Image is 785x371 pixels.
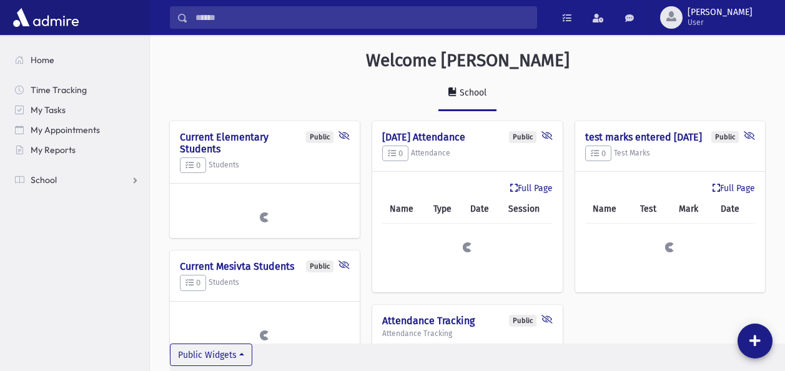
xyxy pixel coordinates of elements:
[633,195,671,224] th: Test
[382,146,552,162] h5: Attendance
[438,76,496,111] a: School
[510,182,553,195] a: Full Page
[185,161,200,170] span: 0
[591,149,606,158] span: 0
[585,146,755,162] h5: Test Marks
[170,344,252,366] button: Public Widgets
[382,195,425,224] th: Name
[188,6,536,29] input: Search
[180,275,206,291] button: 0
[180,260,350,272] h4: Current Mesivta Students
[5,170,149,190] a: School
[509,315,536,327] div: Public
[388,149,403,158] span: 0
[31,144,76,156] span: My Reports
[713,182,755,195] a: Full Page
[366,50,570,71] h3: Welcome [PERSON_NAME]
[5,50,149,70] a: Home
[31,104,66,116] span: My Tasks
[585,131,755,143] h4: test marks entered [DATE]
[457,87,486,98] div: School
[463,195,501,224] th: Date
[671,195,714,224] th: Mark
[585,146,611,162] button: 0
[509,131,536,143] div: Public
[306,131,333,143] div: Public
[711,131,739,143] div: Public
[180,157,350,174] h5: Students
[5,120,149,140] a: My Appointments
[5,80,149,100] a: Time Tracking
[382,315,552,327] h4: Attendance Tracking
[501,195,553,224] th: Session
[382,146,408,162] button: 0
[31,124,100,136] span: My Appointments
[31,84,87,96] span: Time Tracking
[180,157,206,174] button: 0
[426,195,463,224] th: Type
[688,7,753,17] span: [PERSON_NAME]
[382,131,552,143] h4: [DATE] Attendance
[5,140,149,160] a: My Reports
[688,17,753,27] span: User
[585,195,633,224] th: Name
[306,260,333,272] div: Public
[180,275,350,291] h5: Students
[185,278,200,287] span: 0
[31,174,57,185] span: School
[31,54,54,66] span: Home
[5,100,149,120] a: My Tasks
[180,131,350,155] h4: Current Elementary Students
[713,195,755,224] th: Date
[382,329,552,338] h5: Attendance Tracking
[10,5,82,30] img: AdmirePro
